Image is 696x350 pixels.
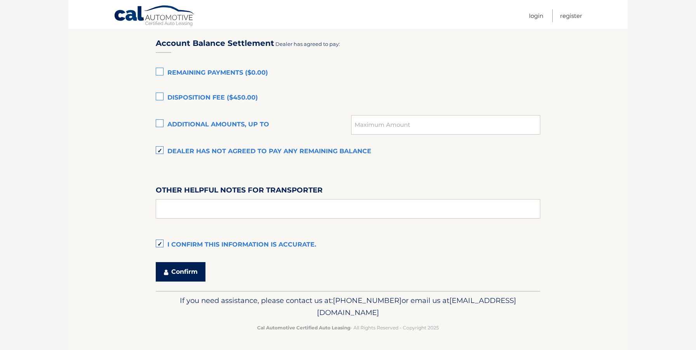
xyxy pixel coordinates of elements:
[275,41,340,47] span: Dealer has agreed to pay:
[529,9,543,22] a: Login
[156,65,540,81] label: Remaining Payments ($0.00)
[161,294,535,319] p: If you need assistance, please contact us at: or email us at
[257,325,350,331] strong: Cal Automotive Certified Auto Leasing
[156,90,540,106] label: Disposition Fee ($450.00)
[156,237,540,253] label: I confirm this information is accurate.
[560,9,582,22] a: Register
[156,262,205,282] button: Confirm
[333,296,402,305] span: [PHONE_NUMBER]
[161,324,535,332] p: - All Rights Reserved - Copyright 2025
[156,184,323,199] label: Other helpful notes for transporter
[114,5,195,28] a: Cal Automotive
[156,38,274,48] h3: Account Balance Settlement
[351,115,540,135] input: Maximum Amount
[156,144,540,159] label: Dealer has not agreed to pay any remaining balance
[156,117,351,133] label: Additional amounts, up to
